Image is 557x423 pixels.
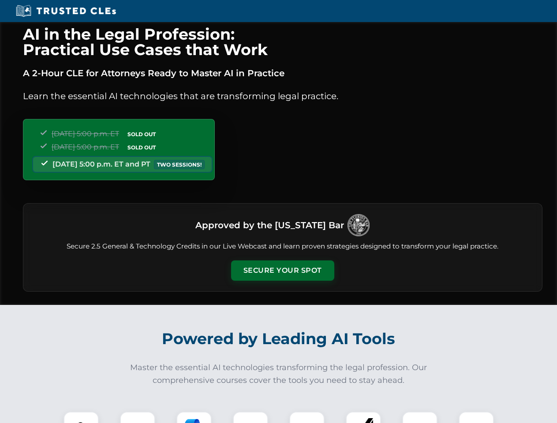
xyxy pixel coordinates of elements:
p: Master the essential AI technologies transforming the legal profession. Our comprehensive courses... [124,361,433,387]
p: A 2-Hour CLE for Attorneys Ready to Master AI in Practice [23,66,542,80]
h3: Approved by the [US_STATE] Bar [195,217,344,233]
h2: Powered by Leading AI Tools [34,323,523,354]
span: SOLD OUT [124,130,159,139]
span: [DATE] 5:00 p.m. ET [52,130,119,138]
h1: AI in the Legal Profession: Practical Use Cases that Work [23,26,542,57]
img: Trusted CLEs [13,4,119,18]
span: [DATE] 5:00 p.m. ET [52,143,119,151]
p: Learn the essential AI technologies that are transforming legal practice. [23,89,542,103]
span: SOLD OUT [124,143,159,152]
img: Logo [348,214,370,236]
button: Secure Your Spot [231,260,334,281]
p: Secure 2.5 General & Technology Credits in our Live Webcast and learn proven strategies designed ... [34,241,531,252]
